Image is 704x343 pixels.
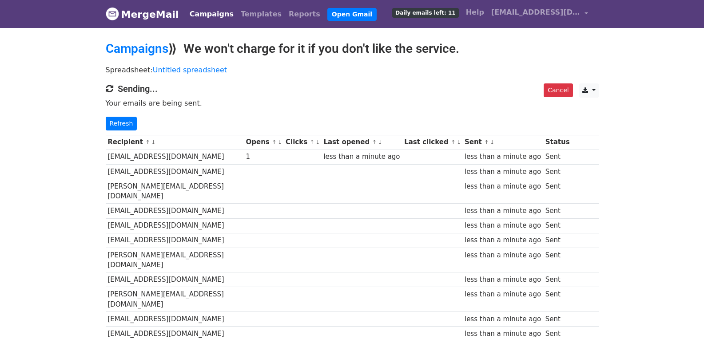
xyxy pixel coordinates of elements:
td: Sent [543,233,572,248]
td: [PERSON_NAME][EMAIL_ADDRESS][DOMAIN_NAME] [106,179,244,204]
td: [PERSON_NAME][EMAIL_ADDRESS][DOMAIN_NAME] [106,248,244,272]
td: Sent [543,327,572,341]
a: ↑ [484,139,489,146]
th: Last clicked [402,135,462,150]
th: Clicks [283,135,321,150]
div: less than a minute ago [465,152,541,162]
a: ↓ [151,139,156,146]
td: [EMAIL_ADDRESS][DOMAIN_NAME] [106,150,244,164]
span: Daily emails left: 11 [392,8,458,18]
td: [EMAIL_ADDRESS][DOMAIN_NAME] [106,204,244,218]
p: Your emails are being sent. [106,99,599,108]
td: Sent [543,204,572,218]
th: Opens [244,135,284,150]
img: MergeMail logo [106,7,119,20]
div: less than a minute ago [465,250,541,260]
p: Spreadsheet: [106,65,599,75]
div: less than a minute ago [465,275,541,285]
td: Sent [543,272,572,287]
a: ↑ [145,139,150,146]
td: [EMAIL_ADDRESS][DOMAIN_NAME] [106,233,244,248]
td: Sent [543,179,572,204]
a: ↓ [315,139,320,146]
a: Open Gmail [327,8,377,21]
a: Reports [285,5,324,23]
a: Campaigns [106,41,168,56]
td: Sent [543,312,572,327]
td: Sent [543,248,572,272]
div: less than a minute ago [465,289,541,300]
a: Templates [237,5,285,23]
span: [EMAIL_ADDRESS][DOMAIN_NAME] [491,7,580,18]
th: Sent [462,135,543,150]
th: Recipient [106,135,244,150]
td: [EMAIL_ADDRESS][DOMAIN_NAME] [106,272,244,287]
div: less than a minute ago [323,152,400,162]
h2: ⟫ We won't charge for it if you don't like the service. [106,41,599,56]
div: less than a minute ago [465,181,541,192]
div: less than a minute ago [465,167,541,177]
a: ↑ [310,139,314,146]
a: ↑ [272,139,277,146]
td: Sent [543,164,572,179]
td: [EMAIL_ADDRESS][DOMAIN_NAME] [106,164,244,179]
a: Refresh [106,117,137,130]
a: ↓ [457,139,461,146]
a: Cancel [544,83,573,97]
a: MergeMail [106,5,179,24]
h4: Sending... [106,83,599,94]
td: Sent [543,218,572,233]
td: Sent [543,150,572,164]
a: ↑ [372,139,377,146]
div: 1 [246,152,281,162]
div: less than a minute ago [465,206,541,216]
td: [EMAIL_ADDRESS][DOMAIN_NAME] [106,312,244,327]
td: [EMAIL_ADDRESS][DOMAIN_NAME] [106,218,244,233]
a: ↓ [278,139,282,146]
td: [PERSON_NAME][EMAIL_ADDRESS][DOMAIN_NAME] [106,287,244,312]
a: [EMAIL_ADDRESS][DOMAIN_NAME] [488,4,592,24]
a: Help [462,4,488,21]
a: ↑ [451,139,456,146]
a: Campaigns [186,5,237,23]
a: ↓ [378,139,382,146]
td: Sent [543,287,572,312]
th: Status [543,135,572,150]
div: less than a minute ago [465,221,541,231]
div: less than a minute ago [465,235,541,245]
a: ↓ [490,139,495,146]
a: Untitled spreadsheet [153,66,227,74]
a: Daily emails left: 11 [389,4,462,21]
th: Last opened [322,135,402,150]
td: [EMAIL_ADDRESS][DOMAIN_NAME] [106,327,244,341]
div: less than a minute ago [465,314,541,324]
div: less than a minute ago [465,329,541,339]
